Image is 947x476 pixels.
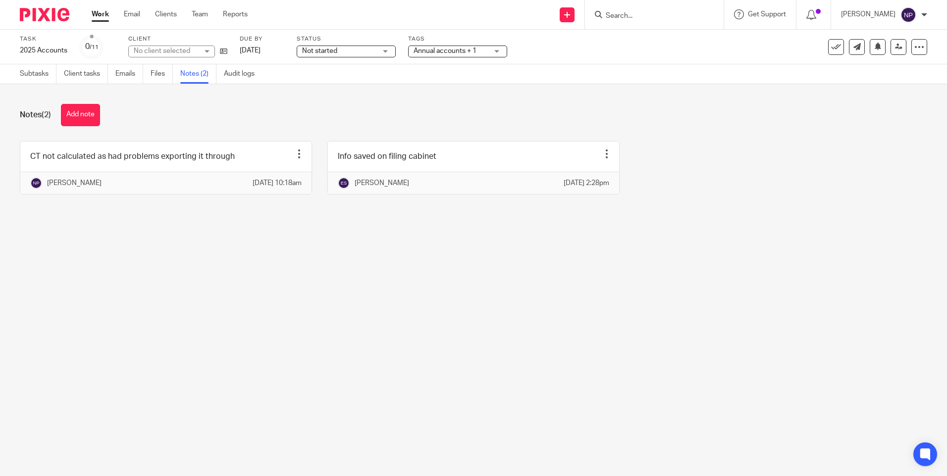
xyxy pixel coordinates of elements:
[355,178,409,188] p: [PERSON_NAME]
[223,9,248,19] a: Reports
[115,64,143,84] a: Emails
[64,64,108,84] a: Client tasks
[20,110,51,120] h1: Notes
[128,35,227,43] label: Client
[20,8,69,21] img: Pixie
[134,46,198,56] div: No client selected
[30,177,42,189] img: svg%3E
[180,64,216,84] a: Notes (2)
[862,26,900,36] p: Note added.
[224,64,262,84] a: Audit logs
[900,7,916,23] img: svg%3E
[338,177,350,189] img: svg%3E
[20,35,67,43] label: Task
[20,46,67,55] div: 2025 Accounts
[192,9,208,19] a: Team
[564,178,609,188] p: [DATE] 2:28pm
[240,47,261,54] span: [DATE]
[408,35,507,43] label: Tags
[92,9,109,19] a: Work
[253,178,302,188] p: [DATE] 10:18am
[47,178,102,188] p: [PERSON_NAME]
[302,48,337,54] span: Not started
[42,111,51,119] span: (2)
[90,45,99,50] small: /11
[155,9,177,19] a: Clients
[61,104,100,126] button: Add note
[414,48,476,54] span: Annual accounts + 1
[85,41,99,52] div: 0
[20,64,56,84] a: Subtasks
[151,64,173,84] a: Files
[240,35,284,43] label: Due by
[297,35,396,43] label: Status
[124,9,140,19] a: Email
